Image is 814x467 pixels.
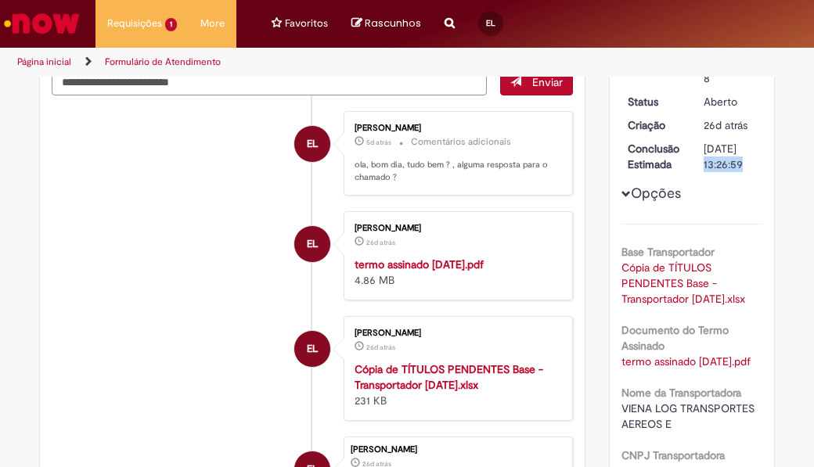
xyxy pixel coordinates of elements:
[294,226,330,262] div: Elizangela Leal
[616,141,693,172] dt: Conclusão Estimada
[621,245,715,259] b: Base Transportador
[621,401,758,431] span: VIENA LOG TRANSPORTES AEREOS E
[355,361,556,408] div: 231 KB
[704,94,757,110] div: Aberto
[621,448,725,462] b: CNPJ Transportadora
[500,69,573,95] button: Enviar
[704,118,747,132] span: 26d atrás
[355,257,484,271] a: termo assinado [DATE].pdf
[165,18,177,31] span: 1
[704,117,757,133] div: 05/09/2025 16:26:55
[285,16,328,31] span: Favoritos
[355,159,556,183] p: ola, bom dia, tudo bem ? , alguma resposta para o chamado ?
[294,331,330,367] div: Elizangela Leal
[621,354,751,368] a: Download de termo assinado 05.09.25.pdf
[107,16,162,31] span: Requisições
[532,75,563,89] span: Enviar
[52,69,487,95] textarea: Digite sua mensagem aqui...
[351,16,421,31] a: No momento, sua lista de rascunhos tem 0 Itens
[366,138,391,147] time: 26/09/2025 08:09:45
[105,56,221,68] a: Formulário de Atendimento
[307,125,318,163] span: EL
[307,330,318,368] span: EL
[355,224,556,233] div: [PERSON_NAME]
[621,323,729,353] b: Documento do Termo Assinado
[704,141,757,172] div: [DATE] 13:26:59
[621,386,741,400] b: Nome da Transportadora
[486,18,495,28] span: EL
[12,48,463,77] ul: Trilhas de página
[704,118,747,132] time: 05/09/2025 16:26:55
[366,138,391,147] span: 5d atrás
[2,8,82,39] img: ServiceNow
[366,238,395,247] span: 26d atrás
[355,257,556,288] div: 4.86 MB
[616,94,693,110] dt: Status
[616,117,693,133] dt: Criação
[366,343,395,352] span: 26d atrás
[294,126,330,162] div: Elizangela Leal
[621,260,745,306] a: Download de Cópia de TÍTULOS PENDENTES Base - Transportador 05.09.25.xlsx
[200,16,225,31] span: More
[411,135,511,149] small: Comentários adicionais
[355,124,556,133] div: [PERSON_NAME]
[365,16,421,31] span: Rascunhos
[355,362,543,392] a: Cópia de TÍTULOS PENDENTES Base - Transportador [DATE].xlsx
[355,329,556,338] div: [PERSON_NAME]
[307,225,318,263] span: EL
[351,445,564,454] div: [PERSON_NAME]
[17,56,71,68] a: Página inicial
[366,343,395,352] time: 05/09/2025 16:21:51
